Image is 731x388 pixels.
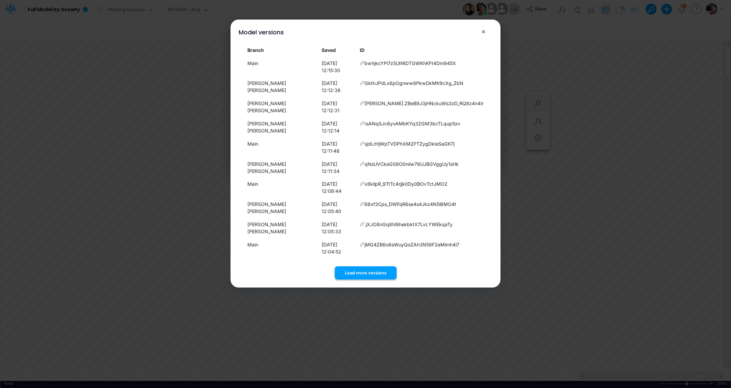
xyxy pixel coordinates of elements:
[364,80,463,87] span: GkthJPdLx6pOgnww8PkwDkMK9cXg_ZbN
[319,57,357,77] td: [DATE] 12:15:30
[245,238,319,258] td: Main
[245,117,319,137] td: [PERSON_NAME] [PERSON_NAME]
[481,27,486,35] span: ×
[360,60,364,67] span: Copy hyperlink to this version of the model
[319,238,357,258] td: [DATE] 12:04:52
[319,137,357,157] td: [DATE] 12:11:48
[360,201,364,208] span: Copy hyperlink to this version of the model
[364,201,456,208] span: 66xf3Cps_DWFqR6se4s4Jkz4N5l6MO4t
[364,60,456,67] span: bwhjkcYPi7z5Utf4DTGWKhKFt4Dm945X
[245,218,319,238] td: [PERSON_NAME] [PERSON_NAME]
[245,97,319,117] td: [PERSON_NAME] [PERSON_NAME]
[335,266,397,279] button: Load more versions
[364,241,459,248] span: jMG4ZB6o8sWuyQoZAh3N58F2eMimh4i7
[360,180,364,187] span: Copy hyperlink to this version of the model
[357,43,487,57] th: ID
[364,180,448,187] span: x8kilpR_9TtTc4rjjk0Dy0BOvTctJMO2
[360,120,364,127] span: Copy hyperlink to this version of the model
[364,140,455,147] span: sjdLrHjWpTVDPhXM2PTZygDkIeSaGK7j
[319,198,357,218] td: [DATE] 12:05:40
[475,24,491,40] button: Close
[360,160,364,168] span: Copy hyperlink to this version of the model
[319,178,357,198] td: [DATE] 12:08:44
[360,221,364,228] span: Copy hyperlink to this version of the model
[245,157,319,178] td: [PERSON_NAME] [PERSON_NAME]
[360,140,364,147] span: Copy hyperlink to this version of the model
[364,221,453,228] span: .jXJO8nGq8hl9hekbktX7LvLYWEkqaTy
[245,57,319,77] td: Main
[239,28,284,37] div: Model versions
[364,160,459,168] span: qNsUVCkaGS8O0niiw76UJBGVggUy1sHk
[245,178,319,198] td: Main
[360,241,364,248] span: Copy hyperlink to this version of the model
[360,80,364,87] span: Copy hyperlink to this version of the model
[364,120,460,127] span: rsANqSJc6yvAMbKYq32GM3bcTLqup5zv
[360,100,364,107] span: Copy hyperlink to this version of the model
[319,77,357,97] td: [DATE] 12:12:38
[319,43,357,57] th: Local date/time when this version was saved
[319,117,357,137] td: [DATE] 12:12:14
[364,100,484,107] span: [PERSON_NAME].ZBeB9J3jHNckuWs3zD_RQ8z4n4Ir
[319,218,357,238] td: [DATE] 12:05:33
[319,157,357,178] td: [DATE] 12:11:34
[245,43,319,57] th: Branch
[319,97,357,117] td: [DATE] 12:12:31
[245,137,319,157] td: Main
[245,198,319,218] td: [PERSON_NAME] [PERSON_NAME]
[245,77,319,97] td: [PERSON_NAME] [PERSON_NAME]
